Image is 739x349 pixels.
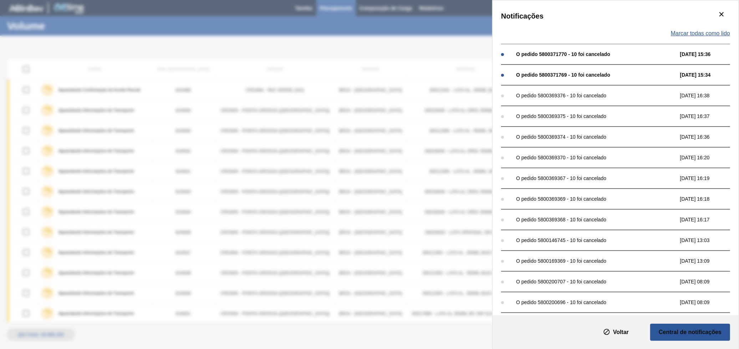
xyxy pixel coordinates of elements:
span: [DATE] 16:20 [680,155,737,160]
span: [DATE] 16:37 [680,113,737,119]
div: O pedido 5800200707 - 10 foi cancelado [516,279,676,284]
span: [DATE] 15:36 [680,51,737,57]
span: [DATE] 16:18 [680,196,737,202]
span: Marcar todas como lido [671,30,730,37]
div: O pedido 5800369376 - 10 foi cancelado [516,93,676,98]
span: [DATE] 16:19 [680,175,737,181]
div: O pedido 5800200696 - 10 foi cancelado [516,299,676,305]
div: O pedido 5800369369 - 10 foi cancelado [516,196,676,202]
div: O pedido 5800369374 - 10 foi cancelado [516,134,676,140]
div: O pedido 5800371769 - 10 foi cancelado [516,72,676,78]
span: [DATE] 15:34 [680,72,737,78]
span: [DATE] 16:36 [680,134,737,140]
div: O pedido 5800371770 - 10 foi cancelado [516,51,676,57]
span: [DATE] 16:17 [680,217,737,222]
span: [DATE] 13:09 [680,258,737,264]
span: [DATE] 08:09 [680,279,737,284]
span: [DATE] 16:38 [680,93,737,98]
div: O pedido 5800146745 - 10 foi cancelado [516,237,676,243]
div: O pedido 5800169369 - 10 foi cancelado [516,258,676,264]
span: [DATE] 08:09 [680,299,737,305]
span: [DATE] 13:03 [680,237,737,243]
div: O pedido 5800369375 - 10 foi cancelado [516,113,676,119]
div: O pedido 5800369368 - 10 foi cancelado [516,217,676,222]
div: O pedido 5800369367 - 10 foi cancelado [516,175,676,181]
div: O pedido 5800369370 - 10 foi cancelado [516,155,676,160]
